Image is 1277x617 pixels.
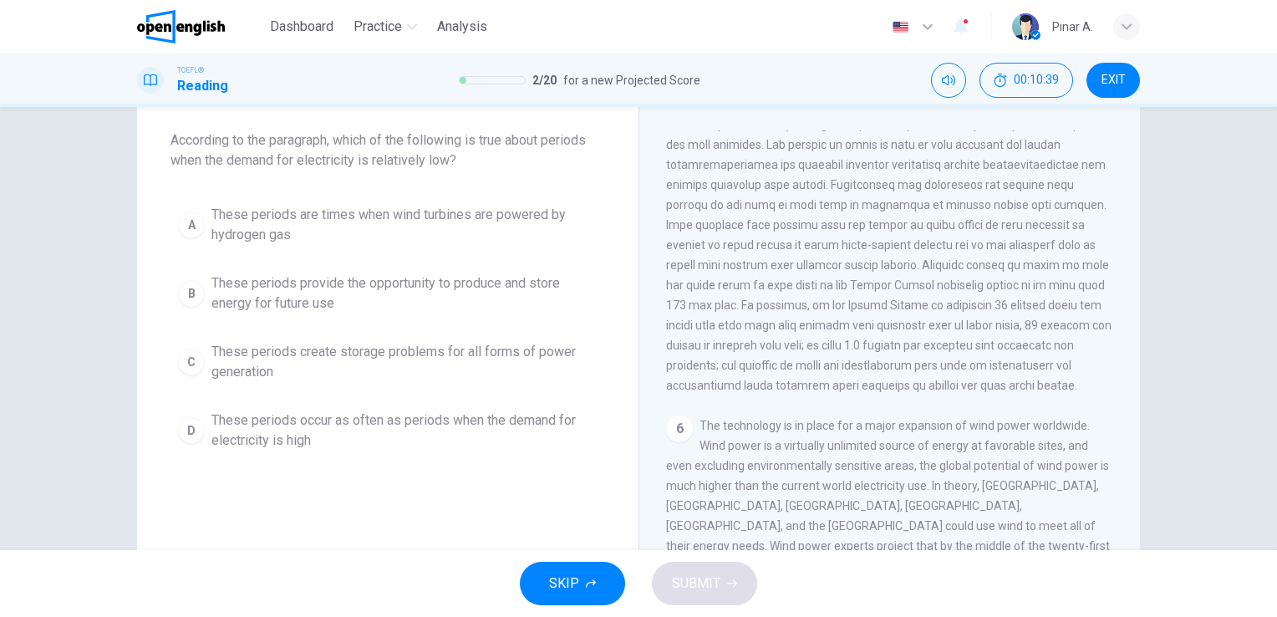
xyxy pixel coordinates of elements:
button: 00:10:39 [979,63,1073,98]
h1: Reading [177,76,228,96]
div: A [178,212,205,238]
span: These periods create storage problems for all forms of power generation [211,342,598,382]
span: Dashboard [270,17,333,37]
div: Hide [979,63,1073,98]
a: OpenEnglish logo [137,10,263,43]
button: Practice [347,12,424,42]
button: Dashboard [263,12,340,42]
div: Pınar A. [1052,17,1093,37]
div: Mute [931,63,966,98]
span: Practice [354,17,402,37]
span: 00:10:39 [1014,74,1059,87]
div: 6 [666,416,693,442]
span: According to the paragraph, which of the following is true about periods when the demand for elec... [170,130,605,171]
button: BThese periods provide the opportunity to produce and store energy for future use [170,266,605,321]
img: Profile picture [1012,13,1039,40]
span: for a new Projected Score [563,70,700,90]
span: 2 / 20 [532,70,557,90]
span: Analysis [437,17,487,37]
button: EXIT [1086,63,1140,98]
div: C [178,349,205,375]
button: DThese periods occur as often as periods when the demand for electricity is high [170,403,605,458]
span: EXIT [1101,74,1126,87]
button: SKIP [520,562,625,605]
img: en [890,21,911,33]
span: These periods occur as often as periods when the demand for electricity is high [211,410,598,451]
div: B [178,280,205,307]
span: These periods are times when wind turbines are powered by hydrogen gas [211,205,598,245]
span: TOEFL® [177,64,204,76]
img: OpenEnglish logo [137,10,225,43]
span: SKIP [549,572,579,595]
button: Analysis [430,12,494,42]
div: D [178,417,205,444]
button: AThese periods are times when wind turbines are powered by hydrogen gas [170,197,605,252]
button: CThese periods create storage problems for all forms of power generation [170,334,605,390]
span: The technology is in place for a major expansion of wind power worldwide. Wind power is a virtual... [666,419,1110,593]
span: These periods provide the opportunity to produce and store energy for future use [211,273,598,314]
